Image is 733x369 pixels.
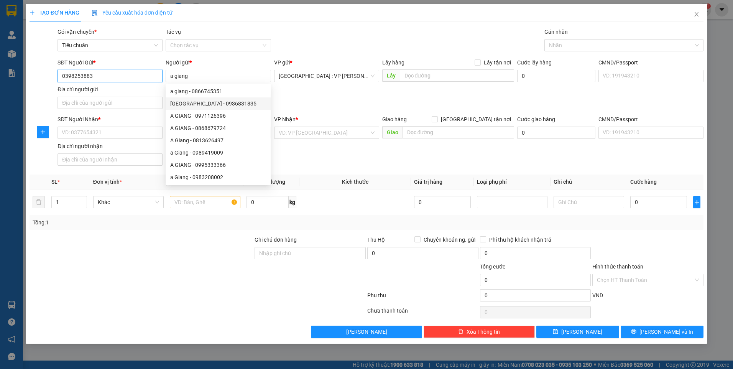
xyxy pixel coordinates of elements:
input: VD: Bàn, Ghế [170,196,240,208]
div: A GIANG - 0971126396 [166,110,271,122]
span: kg [289,196,296,208]
span: Hà Nội : VP Hoàng Mai [279,70,375,82]
span: 08:32:07 [DATE] [3,53,48,59]
input: Địa chỉ của người nhận [58,153,163,166]
span: Lấy [382,69,400,82]
strong: PHIẾU DÁN LÊN HÀNG [54,3,155,14]
span: Tổng cước [480,264,505,270]
input: Ghi chú đơn hàng [255,247,366,259]
div: A GIANG - 0868679724 [166,122,271,134]
div: A GIANG - 0995333366 [166,159,271,171]
span: close [694,11,700,17]
div: a Giang - 0983208002 [166,171,271,183]
input: 0 [414,196,471,208]
button: [PERSON_NAME] [311,326,422,338]
div: A GIANG - 0995333366 [170,161,266,169]
button: Close [686,4,707,25]
div: Địa chỉ người nhận [58,142,163,150]
label: Cước lấy hàng [517,59,552,66]
input: Cước lấy hàng [517,70,595,82]
div: CMND/Passport [598,115,703,124]
span: Yêu cầu xuất hóa đơn điện tử [92,10,173,16]
div: Tổng: 1 [33,218,283,227]
span: Lấy tận nơi [481,58,514,67]
div: VP gửi [274,58,379,67]
input: Ghi Chú [554,196,624,208]
div: CMND/Passport [598,58,703,67]
span: Đơn vị tính [93,179,122,185]
input: Dọc đường [400,69,514,82]
span: TẠO ĐƠN HÀNG [30,10,79,16]
button: printer[PERSON_NAME] và In [621,326,703,338]
span: Mã đơn: VPHM1208250001 [3,41,119,51]
div: A Giang - 0813626497 [170,136,266,145]
span: plus [30,10,35,15]
span: Chuyển khoản ng. gửi [421,236,478,244]
div: a giang - 0866745351 [170,87,266,96]
span: Định lượng [258,179,285,185]
label: Cước giao hàng [517,116,555,122]
div: Chưa thanh toán [366,306,479,320]
span: Phí thu hộ khách nhận trả [486,236,554,244]
span: plus [37,129,49,135]
span: Tiêu chuẩn [62,40,158,51]
label: Ghi chú đơn hàng [255,237,297,243]
span: delete [458,329,463,335]
div: Người gửi [166,58,271,67]
span: Lấy hàng [382,59,404,66]
div: Phụ thu [366,291,479,305]
span: Cước hàng [630,179,657,185]
div: a Giang - 0983208002 [170,173,266,181]
span: plus [694,199,700,205]
div: a Giang - 0989419009 [166,147,271,159]
div: A Giang - 0813626497 [166,134,271,147]
span: VND [592,292,603,298]
span: save [553,329,558,335]
span: Giá trị hàng [414,179,442,185]
div: SĐT Người Nhận [58,115,163,124]
div: A GIANG - 0868679724 [170,124,266,132]
button: save[PERSON_NAME] [536,326,619,338]
span: SL [51,179,58,185]
div: [GEOGRAPHIC_DATA] - 0936831835 [170,99,266,108]
span: Thu Hộ [367,237,385,243]
span: VP Nhận [274,116,296,122]
img: icon [92,10,98,16]
div: hà giang - 0936831835 [166,97,271,110]
div: a Giang - 0989419009 [170,148,266,157]
span: CÔNG TY TNHH CHUYỂN PHÁT NHANH BẢO AN [61,16,153,30]
span: Kích thước [342,179,368,185]
input: Dọc đường [403,126,514,138]
span: Xóa Thông tin [467,328,500,336]
span: [PERSON_NAME] [346,328,387,336]
div: a giang - 0866745351 [166,85,271,97]
button: delete [33,196,45,208]
input: Địa chỉ của người gửi [58,97,163,109]
input: Cước giao hàng [517,127,595,139]
span: Khác [98,196,159,208]
span: [PERSON_NAME] [561,328,602,336]
span: [PHONE_NUMBER] [3,16,58,30]
strong: CSKH: [21,16,41,23]
button: deleteXóa Thông tin [424,326,535,338]
div: SĐT Người Gửi [58,58,163,67]
label: Tác vụ [166,29,181,35]
span: [GEOGRAPHIC_DATA] tận nơi [438,115,514,124]
span: [PERSON_NAME] và In [639,328,693,336]
label: Gán nhãn [544,29,568,35]
button: plus [693,196,700,208]
span: Gói vận chuyển [58,29,97,35]
label: Hình thức thanh toán [592,264,643,270]
span: Giao [382,126,403,138]
div: A GIANG - 0971126396 [170,112,266,120]
span: Giao hàng [382,116,407,122]
div: Địa chỉ người gửi [58,85,163,94]
span: printer [631,329,636,335]
th: Loại phụ phí [474,175,551,189]
th: Ghi chú [551,175,627,189]
button: plus [37,126,49,138]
